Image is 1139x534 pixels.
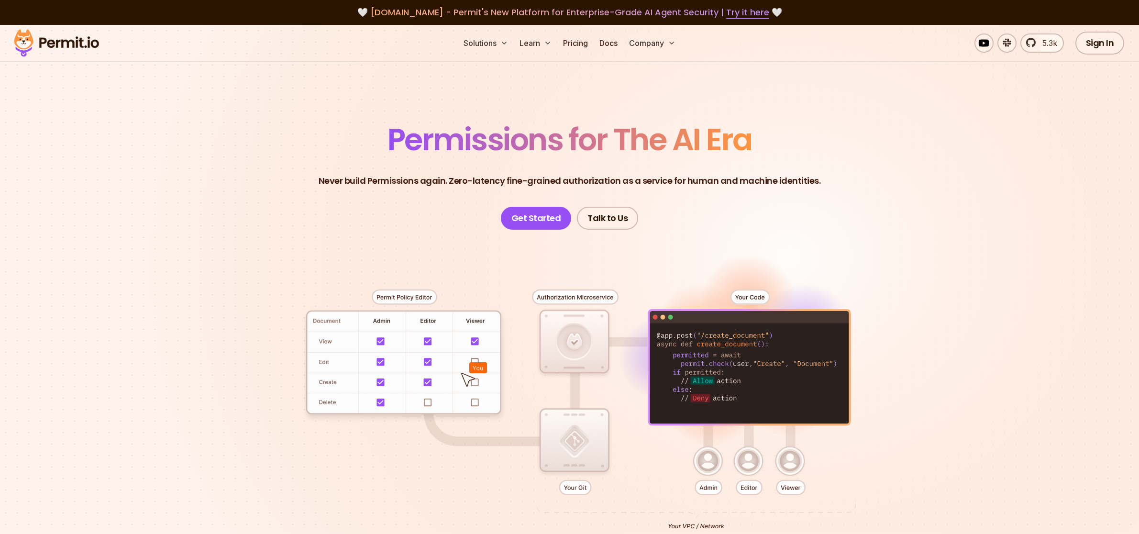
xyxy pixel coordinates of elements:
a: Get Started [501,207,572,230]
p: Never build Permissions again. Zero-latency fine-grained authorization as a service for human and... [319,174,821,188]
a: Docs [596,33,621,53]
button: Solutions [460,33,512,53]
button: Learn [516,33,555,53]
div: 🤍 🤍 [23,6,1116,19]
a: Try it here [726,6,769,19]
span: 5.3k [1037,37,1057,49]
a: Sign In [1075,32,1125,55]
span: Permissions for The AI Era [387,118,752,161]
button: Company [625,33,679,53]
a: Pricing [559,33,592,53]
a: 5.3k [1020,33,1064,53]
span: [DOMAIN_NAME] - Permit's New Platform for Enterprise-Grade AI Agent Security | [370,6,769,18]
img: Permit logo [10,27,103,59]
a: Talk to Us [577,207,638,230]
